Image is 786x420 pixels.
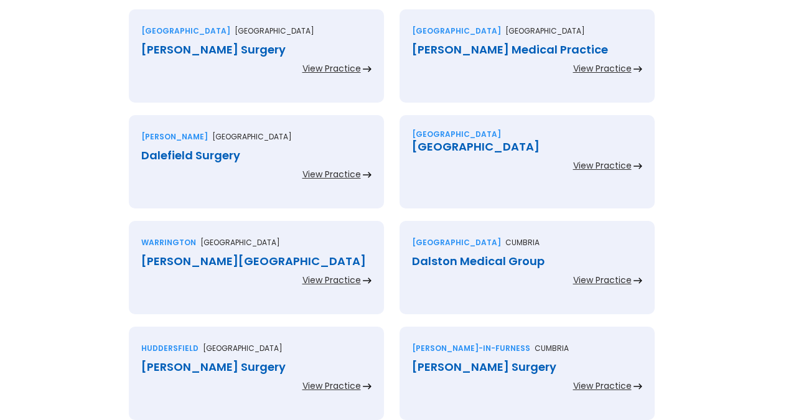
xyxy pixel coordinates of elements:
div: [GEOGRAPHIC_DATA] [412,25,501,37]
a: [PERSON_NAME][GEOGRAPHIC_DATA]Dalefield SurgeryView Practice [129,115,384,221]
div: Dalston Medical Group [412,255,642,268]
p: [GEOGRAPHIC_DATA] [505,25,585,37]
div: View Practice [573,274,632,286]
a: [GEOGRAPHIC_DATA]CumbriaDalston Medical GroupView Practice [400,221,655,327]
div: View Practice [573,159,632,172]
div: [PERSON_NAME] Surgery [141,361,372,373]
a: [GEOGRAPHIC_DATA][GEOGRAPHIC_DATA][PERSON_NAME] Medical PracticeView Practice [400,9,655,115]
div: [PERSON_NAME] [141,131,208,143]
div: View Practice [302,62,361,75]
div: Warrington [141,236,196,249]
div: [GEOGRAPHIC_DATA] [412,141,642,153]
div: [PERSON_NAME] Surgery [412,361,642,373]
a: [GEOGRAPHIC_DATA][GEOGRAPHIC_DATA]View Practice [400,115,655,221]
div: View Practice [573,380,632,392]
p: Cumbria [505,236,540,249]
div: [GEOGRAPHIC_DATA] [141,25,230,37]
div: [PERSON_NAME] Medical Practice [412,44,642,56]
div: View Practice [302,168,361,180]
div: View Practice [302,274,361,286]
p: [GEOGRAPHIC_DATA] [212,131,292,143]
p: Cumbria [535,342,569,355]
div: View Practice [302,380,361,392]
div: [GEOGRAPHIC_DATA] [412,236,501,249]
div: [PERSON_NAME] Surgery [141,44,372,56]
p: [GEOGRAPHIC_DATA] [235,25,314,37]
div: Dalefield Surgery [141,149,372,162]
div: [GEOGRAPHIC_DATA] [412,128,501,141]
a: Warrington[GEOGRAPHIC_DATA][PERSON_NAME][GEOGRAPHIC_DATA]View Practice [129,221,384,327]
div: View Practice [573,62,632,75]
div: Huddersfield [141,342,199,355]
div: [PERSON_NAME]-in-furness [412,342,530,355]
div: [PERSON_NAME][GEOGRAPHIC_DATA] [141,255,372,268]
p: [GEOGRAPHIC_DATA] [200,236,280,249]
a: [GEOGRAPHIC_DATA][GEOGRAPHIC_DATA][PERSON_NAME] SurgeryView Practice [129,9,384,115]
p: [GEOGRAPHIC_DATA] [203,342,283,355]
